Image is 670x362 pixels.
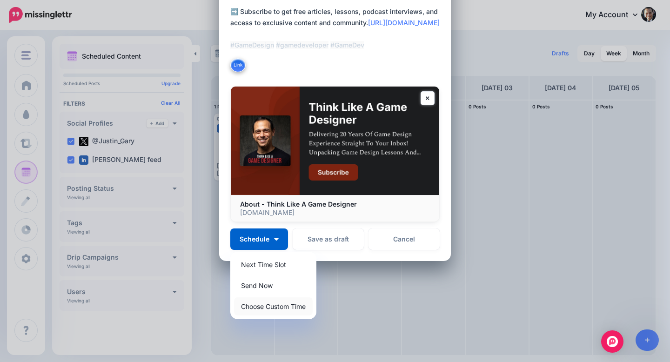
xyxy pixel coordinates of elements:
[368,228,440,250] a: Cancel
[293,228,364,250] button: Save as draft
[230,252,316,319] div: Schedule
[240,236,269,242] span: Schedule
[234,276,313,295] a: Send Now
[230,58,246,72] button: Link
[234,297,313,315] a: Choose Custom Time
[231,87,439,195] img: About - Think Like A Game Designer
[274,238,279,241] img: arrow-down-white.png
[230,228,288,250] button: Schedule
[234,255,313,274] a: Next Time Slot
[240,200,357,208] b: About - Think Like A Game Designer
[601,330,623,353] div: Open Intercom Messenger
[240,208,430,217] p: [DOMAIN_NAME]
